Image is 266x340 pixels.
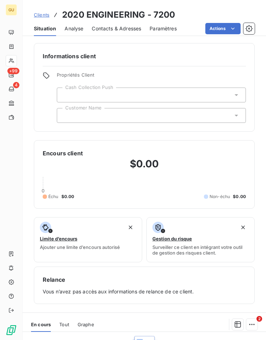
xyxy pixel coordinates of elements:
span: 4 [13,82,19,88]
span: Situation [34,25,56,32]
h2: $0.00 [43,157,246,177]
span: +99 [7,68,19,74]
span: Échu [48,193,59,200]
button: Limite d’encoursAjouter une limite d’encours autorisé [34,217,142,262]
span: $0.00 [233,193,246,200]
h6: Informations client [43,52,246,60]
h6: Encours client [43,149,83,157]
span: Gestion du risque [152,236,192,241]
button: Actions [205,23,241,34]
div: GU [6,4,17,16]
span: Contacts & Adresses [92,25,141,32]
span: Graphe [78,322,94,327]
span: 2 [256,316,262,322]
span: Paramètres [150,25,177,32]
span: Ajouter une limite d’encours autorisé [40,244,120,250]
iframe: Intercom live chat [242,316,259,333]
span: 0 [42,188,44,193]
div: Vous n’avez pas accès aux informations de relance de ce client. [43,275,246,295]
span: Clients [34,12,49,18]
h3: 2020 ENGINEERING - 7200 [62,8,175,21]
img: Logo LeanPay [6,324,17,336]
input: Ajouter une valeur [63,112,68,119]
span: Tout [59,322,69,327]
span: $0.00 [61,193,74,200]
input: Ajouter une valeur [63,92,68,98]
h6: Relance [43,275,246,284]
a: Clients [34,11,49,18]
span: En cours [31,322,51,327]
span: Surveiller ce client en intégrant votre outil de gestion des risques client. [152,244,249,256]
span: Limite d’encours [40,236,77,241]
span: Analyse [65,25,83,32]
span: Propriétés Client [57,72,246,82]
span: Non-échu [210,193,230,200]
button: Gestion du risqueSurveiller ce client en intégrant votre outil de gestion des risques client. [146,217,255,262]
